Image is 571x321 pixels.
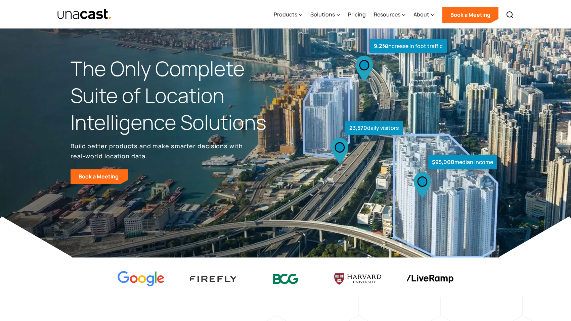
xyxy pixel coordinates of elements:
[71,141,245,161] p: Build better products and make smarter decisions with real-world location data.
[190,276,237,282] img: Firefly Advertising logo
[274,10,297,18] div: Products
[57,8,112,20] a: home
[413,1,434,29] div: About
[349,124,367,131] strong: 23,570
[274,1,302,29] div: Products
[506,11,514,19] img: Search icon
[428,155,497,169] div: median income
[310,10,335,18] div: Solutions
[432,158,454,166] strong: $95,000
[118,271,165,287] img: Google logo Color
[71,169,128,184] a: Book a Meeting
[406,275,453,283] img: liveramp logo
[71,55,285,136] h1: The Only Complete Suite of Location Intelligence Solutions
[262,269,309,288] img: BCG logo
[374,10,400,18] div: Resources
[57,8,112,20] img: Unacast text logo
[374,42,387,50] strong: 9.2%
[345,121,403,135] div: daily visitors
[374,1,405,29] div: Resources
[334,271,381,287] img: Harvard U logo
[370,39,447,53] div: increase in foot traffic
[442,7,498,23] a: Book a Meeting
[413,10,429,18] div: About
[348,1,366,29] a: Pricing
[310,1,340,29] div: Solutions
